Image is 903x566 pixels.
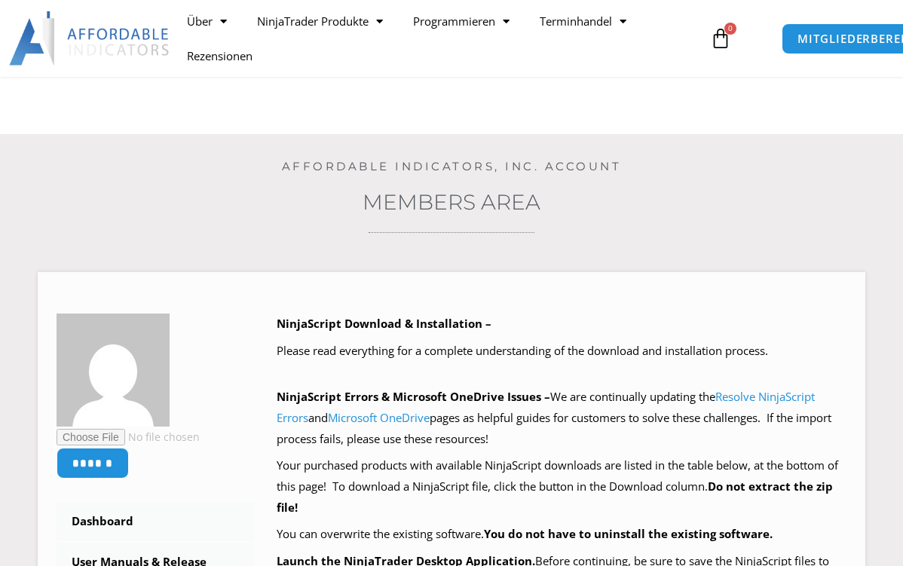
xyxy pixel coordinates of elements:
[277,341,846,362] p: Please read everything for a complete understanding of the download and installation process.
[172,4,705,73] nav: Menü
[398,4,525,38] a: Programmieren
[172,38,268,73] a: Rezensionen
[328,410,430,425] a: Microsoft OneDrive
[282,159,622,173] a: Affordable Indicators, Inc. Account
[277,455,846,519] p: Your purchased products with available NinjaScript downloads are listed in the table below, at th...
[57,502,254,541] a: Dashboard
[242,4,398,38] a: NinjaTrader Produkte
[363,189,540,215] a: Members Area
[525,4,641,38] a: Terminhandel
[277,389,815,425] a: Resolve NinjaScript Errors
[277,387,846,450] p: We are continually updating the and pages as helpful guides for customers to solve these challeng...
[57,314,170,427] img: 470c2c039a988089d9c635ead319050f3f6ce17b2e5665d0cc60e1fb37864cee
[9,11,171,66] img: LogoAI | Affordable Indicators – NinjaTrader
[277,479,833,515] b: Do not extract the zip file!
[724,23,736,35] span: 0
[172,4,242,38] a: Über
[277,524,846,545] p: You can overwrite the existing software.
[687,17,754,60] a: 0
[277,389,550,404] b: NinjaScript Errors & Microsoft OneDrive Issues –
[484,526,773,541] b: You do not have to uninstall the existing software.
[277,316,491,331] b: NinjaScript Download & Installation –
